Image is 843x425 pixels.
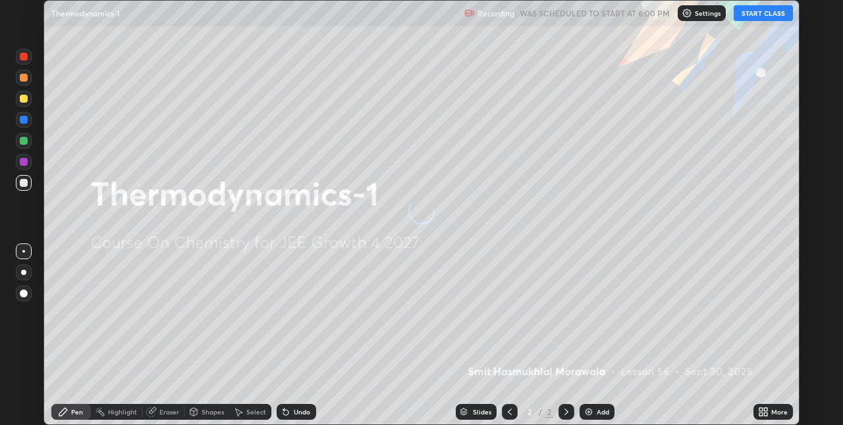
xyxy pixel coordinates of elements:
[202,409,224,415] div: Shapes
[294,409,310,415] div: Undo
[473,409,491,415] div: Slides
[108,409,137,415] div: Highlight
[246,409,266,415] div: Select
[51,8,120,18] p: Thermodynamics-1
[597,409,609,415] div: Add
[464,8,475,18] img: recording.375f2c34.svg
[539,408,543,416] div: /
[734,5,793,21] button: START CLASS
[71,409,83,415] div: Pen
[520,7,670,19] h5: WAS SCHEDULED TO START AT 6:00 PM
[477,9,514,18] p: Recording
[545,406,553,418] div: 2
[159,409,179,415] div: Eraser
[682,8,692,18] img: class-settings-icons
[695,10,721,16] p: Settings
[523,408,536,416] div: 2
[771,409,788,415] div: More
[584,407,594,417] img: add-slide-button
